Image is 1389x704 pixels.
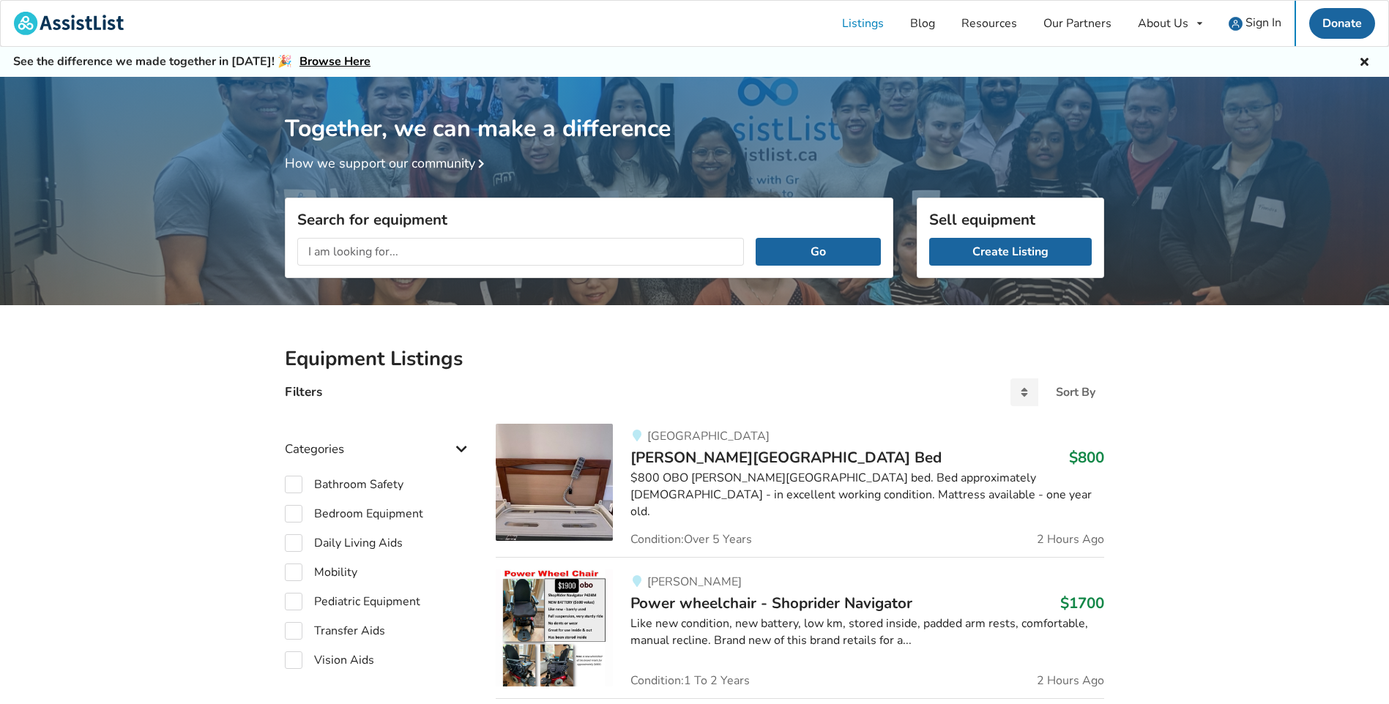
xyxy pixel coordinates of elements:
h3: $800 [1069,448,1104,467]
span: [GEOGRAPHIC_DATA] [647,428,770,444]
label: Bedroom Equipment [285,505,423,523]
a: Blog [897,1,948,46]
a: Donate [1309,8,1375,39]
a: user icon Sign In [1215,1,1295,46]
span: Power wheelchair - Shoprider Navigator [630,593,912,613]
span: [PERSON_NAME] [647,574,742,590]
a: Create Listing [929,238,1092,266]
img: assistlist-logo [14,12,124,35]
h1: Together, we can make a difference [285,77,1104,143]
h3: Sell equipment [929,210,1092,229]
h3: $1700 [1060,593,1104,613]
h2: Equipment Listings [285,346,1104,372]
div: About Us [1138,18,1188,29]
span: 2 Hours Ago [1037,533,1104,545]
label: Bathroom Safety [285,476,403,493]
label: Transfer Aids [285,622,385,640]
div: Categories [285,412,472,464]
h3: Search for equipment [297,210,881,229]
img: mobility-power wheelchair - shoprider navigator [496,569,613,686]
span: Sign In [1245,15,1281,31]
label: Vision Aids [285,651,374,669]
div: Sort By [1056,386,1095,398]
span: Condition: 1 To 2 Years [630,675,750,686]
input: I am looking for... [297,238,744,266]
a: Listings [829,1,897,46]
div: Like new condition, new battery, low km, stored inside, padded arm rests, comfortable, manual rec... [630,615,1104,649]
img: bedroom equipment-carroll hospital bed [496,424,613,541]
a: Browse Here [299,53,370,70]
a: mobility-power wheelchair - shoprider navigator[PERSON_NAME]Power wheelchair - Shoprider Navigato... [496,557,1104,698]
div: $800 OBO [PERSON_NAME][GEOGRAPHIC_DATA] bed. Bed approximately [DEMOGRAPHIC_DATA] - in excellent ... [630,470,1104,520]
h4: Filters [285,383,322,400]
img: user icon [1229,17,1243,31]
a: Our Partners [1030,1,1125,46]
label: Pediatric Equipment [285,593,420,610]
a: Resources [948,1,1030,46]
span: [PERSON_NAME][GEOGRAPHIC_DATA] Bed [630,447,942,468]
a: bedroom equipment-carroll hospital bed[GEOGRAPHIC_DATA][PERSON_NAME][GEOGRAPHIC_DATA] Bed$800$800... [496,424,1104,557]
span: 2 Hours Ago [1037,675,1104,686]
h5: See the difference we made together in [DATE]! 🎉 [13,54,370,70]
span: Condition: Over 5 Years [630,533,752,545]
label: Mobility [285,563,357,581]
label: Daily Living Aids [285,534,403,552]
button: Go [756,238,881,266]
a: How we support our community [285,154,490,172]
